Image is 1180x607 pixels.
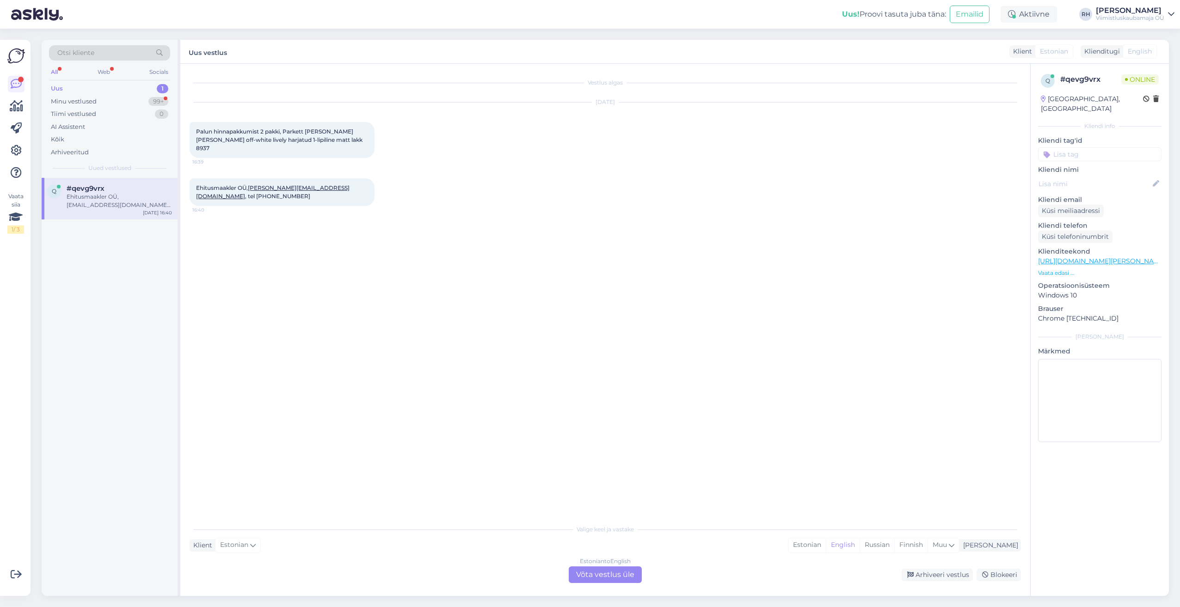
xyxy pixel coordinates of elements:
div: Socials [147,66,170,78]
div: Vestlus algas [190,79,1021,87]
p: Kliendi email [1038,195,1162,205]
div: Ehitusmaakler OÜ, [EMAIL_ADDRESS][DOMAIN_NAME], tel [PHONE_NUMBER] [67,193,172,209]
div: [PERSON_NAME] [959,540,1018,550]
div: [PERSON_NAME] [1038,333,1162,341]
div: Valige keel ja vastake [190,525,1021,534]
span: #qevg9vrx [67,184,104,193]
p: Kliendi tag'id [1038,136,1162,146]
div: 1 / 3 [7,225,24,234]
div: [DATE] 16:40 [143,209,172,216]
div: Klient [190,540,212,550]
div: Viimistluskaubamaja OÜ [1096,14,1164,22]
span: q [52,188,56,194]
span: Estonian [1040,47,1068,56]
p: Operatsioonisüsteem [1038,281,1162,291]
p: Brauser [1038,304,1162,314]
div: Estonian [788,538,826,552]
div: [PERSON_NAME] [1096,7,1164,14]
span: English [1128,47,1152,56]
div: Kõik [51,135,64,144]
div: [DATE] [190,98,1021,106]
span: Ehitusmaakler OÜ, , tel [PHONE_NUMBER] [196,184,350,200]
div: 1 [157,84,168,93]
img: Askly Logo [7,47,25,65]
span: Muu [933,540,947,549]
a: [PERSON_NAME]Viimistluskaubamaja OÜ [1096,7,1174,22]
p: Chrome [TECHNICAL_ID] [1038,314,1162,323]
input: Lisa tag [1038,147,1162,161]
span: Palun hinnapakkumist 2 pakki, Parkett [PERSON_NAME] [PERSON_NAME] off-white lively harjatud 1-lip... [196,128,364,152]
div: Vaata siia [7,192,24,234]
div: Klient [1009,47,1032,56]
span: Otsi kliente [57,48,94,58]
div: Klienditugi [1081,47,1120,56]
div: Blokeeri [977,569,1021,581]
div: RH [1079,8,1092,21]
p: Märkmed [1038,346,1162,356]
span: q [1045,77,1050,84]
input: Lisa nimi [1039,179,1151,189]
div: AI Assistent [51,122,85,132]
a: [PERSON_NAME][EMAIL_ADDRESS][DOMAIN_NAME] [196,184,350,200]
label: Uus vestlus [189,45,227,58]
div: Proovi tasuta juba täna: [842,9,946,20]
div: Arhiveeri vestlus [902,569,973,581]
div: 99+ [148,97,168,106]
span: Estonian [220,540,248,550]
div: 0 [155,109,168,119]
div: Kliendi info [1038,122,1162,130]
div: Minu vestlused [51,97,97,106]
div: Finnish [894,538,928,552]
b: Uus! [842,10,860,18]
p: Klienditeekond [1038,247,1162,256]
a: [URL][DOMAIN_NAME][PERSON_NAME] [1038,257,1166,265]
p: Kliendi telefon [1038,221,1162,231]
button: Emailid [950,6,989,23]
div: # qevg9vrx [1060,74,1121,85]
p: Kliendi nimi [1038,165,1162,175]
div: Küsi telefoninumbrit [1038,231,1112,243]
span: 16:39 [192,158,227,165]
div: Tiimi vestlused [51,109,96,119]
div: Russian [860,538,894,552]
div: Uus [51,84,63,93]
div: Arhiveeritud [51,148,89,157]
div: All [49,66,60,78]
p: Vaata edasi ... [1038,269,1162,277]
span: Online [1121,74,1159,85]
div: Estonian to English [580,557,631,565]
div: Aktiivne [1001,6,1057,23]
div: Küsi meiliaadressi [1038,205,1104,217]
div: [GEOGRAPHIC_DATA], [GEOGRAPHIC_DATA] [1041,94,1143,114]
span: 16:40 [192,206,227,213]
div: English [826,538,860,552]
span: Uued vestlused [88,164,131,172]
div: Võta vestlus üle [569,566,642,583]
p: Windows 10 [1038,291,1162,300]
div: Web [96,66,112,78]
